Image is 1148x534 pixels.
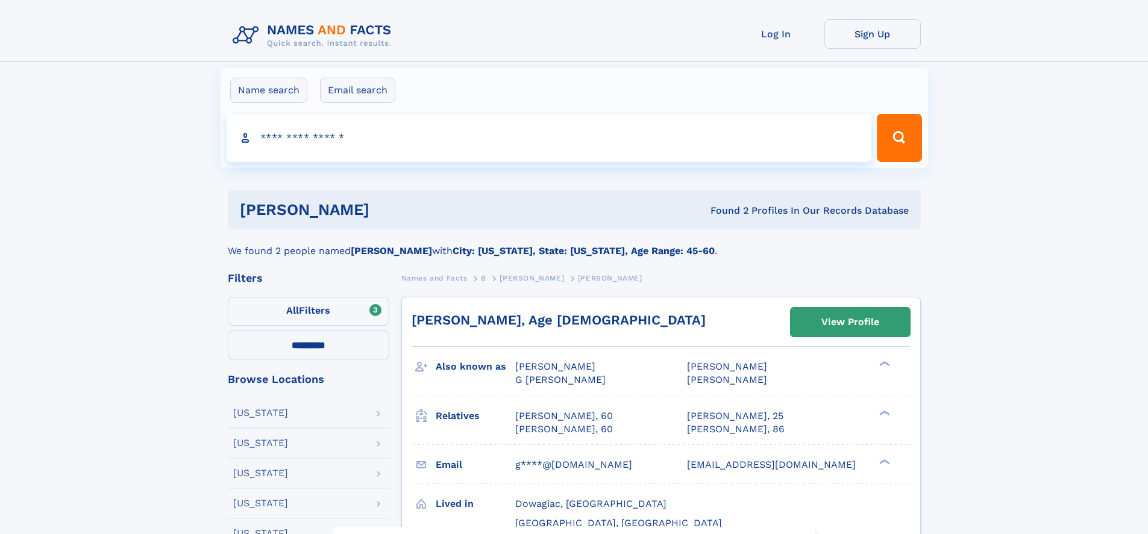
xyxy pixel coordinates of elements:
[687,459,856,470] span: [EMAIL_ADDRESS][DOMAIN_NAME]
[233,408,288,418] div: [US_STATE]
[228,19,401,52] img: Logo Names and Facts
[228,297,389,326] label: Filters
[515,361,595,372] span: [PERSON_NAME]
[286,305,299,316] span: All
[877,114,921,162] button: Search Button
[481,274,486,282] span: B
[240,202,540,217] h1: [PERSON_NAME]
[876,458,891,465] div: ❯
[453,245,715,256] b: City: [US_STATE], State: [US_STATE], Age Range: 45-60
[515,409,613,423] a: [PERSON_NAME], 60
[515,374,606,385] span: G [PERSON_NAME]
[228,374,389,385] div: Browse Locations
[228,229,921,258] div: We found 2 people named with .
[436,455,515,475] h3: Email
[401,270,468,285] a: Names and Facts
[728,19,824,49] a: Log In
[687,409,783,423] a: [PERSON_NAME], 25
[351,245,432,256] b: [PERSON_NAME]
[436,406,515,426] h3: Relatives
[578,274,642,282] span: [PERSON_NAME]
[687,423,785,436] a: [PERSON_NAME], 86
[876,409,891,417] div: ❯
[824,19,921,49] a: Sign Up
[500,274,564,282] span: [PERSON_NAME]
[540,204,909,217] div: Found 2 Profiles In Our Records Database
[230,78,307,103] label: Name search
[436,494,515,514] h3: Lived in
[687,361,767,372] span: [PERSON_NAME]
[687,374,767,385] span: [PERSON_NAME]
[233,468,288,478] div: [US_STATE]
[233,498,288,508] div: [US_STATE]
[228,273,389,284] div: Filters
[233,438,288,448] div: [US_STATE]
[876,360,891,368] div: ❯
[791,308,910,337] a: View Profile
[515,423,613,436] a: [PERSON_NAME], 60
[500,270,564,285] a: [PERSON_NAME]
[412,312,706,328] a: [PERSON_NAME], Age [DEMOGRAPHIC_DATA]
[320,78,395,103] label: Email search
[515,517,722,529] span: [GEOGRAPHIC_DATA], [GEOGRAPHIC_DATA]
[481,270,486,285] a: B
[821,308,879,336] div: View Profile
[227,114,872,162] input: search input
[515,498,667,509] span: Dowagiac, [GEOGRAPHIC_DATA]
[436,356,515,377] h3: Also known as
